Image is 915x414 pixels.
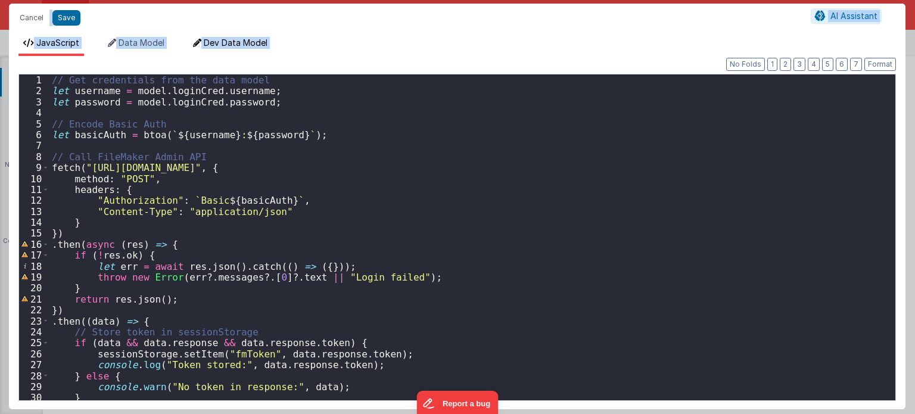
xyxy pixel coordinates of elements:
[119,38,164,48] span: Data Model
[19,272,49,282] div: 19
[19,195,49,206] div: 12
[19,206,49,217] div: 13
[19,359,49,370] div: 27
[19,381,49,392] div: 29
[19,282,49,293] div: 20
[19,326,49,337] div: 24
[19,162,49,173] div: 9
[726,58,765,71] button: No Folds
[19,228,49,238] div: 15
[19,261,49,272] div: 18
[19,294,49,304] div: 21
[836,58,848,71] button: 6
[19,129,49,140] div: 6
[19,107,49,118] div: 4
[19,184,49,195] div: 11
[52,10,80,26] button: Save
[19,217,49,228] div: 14
[19,392,49,403] div: 30
[19,316,49,326] div: 23
[767,58,777,71] button: 1
[822,58,833,71] button: 5
[19,140,49,151] div: 7
[864,58,896,71] button: Format
[19,250,49,260] div: 17
[811,8,882,24] button: AI Assistant
[830,11,877,21] span: AI Assistant
[19,119,49,129] div: 5
[204,38,267,48] span: Dev Data Model
[36,38,79,48] span: JavaScript
[19,304,49,315] div: 22
[19,337,49,348] div: 25
[19,85,49,96] div: 2
[850,58,862,71] button: 7
[780,58,791,71] button: 2
[19,97,49,107] div: 3
[19,173,49,184] div: 10
[808,58,820,71] button: 4
[19,74,49,85] div: 1
[19,348,49,359] div: 26
[19,151,49,162] div: 8
[19,239,49,250] div: 16
[14,10,49,26] button: Cancel
[793,58,805,71] button: 3
[19,371,49,381] div: 28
